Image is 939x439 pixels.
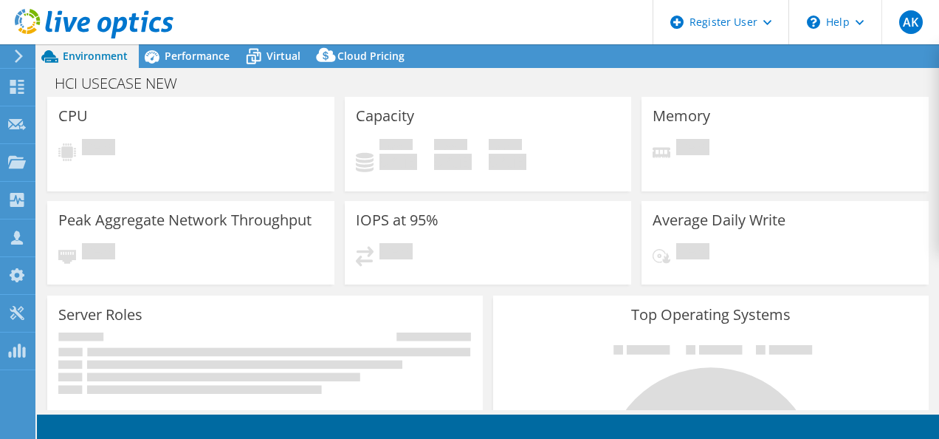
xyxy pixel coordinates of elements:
[379,243,413,263] span: Pending
[58,108,88,124] h3: CPU
[356,108,414,124] h3: Capacity
[63,49,128,63] span: Environment
[379,139,413,154] span: Used
[653,108,710,124] h3: Memory
[676,139,709,159] span: Pending
[489,139,522,154] span: Total
[379,154,417,170] h4: 0 GiB
[337,49,405,63] span: Cloud Pricing
[48,75,200,92] h1: HCI USECASE NEW
[807,16,820,29] svg: \n
[504,307,918,323] h3: Top Operating Systems
[266,49,300,63] span: Virtual
[434,139,467,154] span: Free
[165,49,230,63] span: Performance
[356,212,438,228] h3: IOPS at 95%
[58,212,312,228] h3: Peak Aggregate Network Throughput
[82,243,115,263] span: Pending
[434,154,472,170] h4: 0 GiB
[82,139,115,159] span: Pending
[489,154,526,170] h4: 0 GiB
[653,212,785,228] h3: Average Daily Write
[899,10,923,34] span: AK
[58,307,142,323] h3: Server Roles
[676,243,709,263] span: Pending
